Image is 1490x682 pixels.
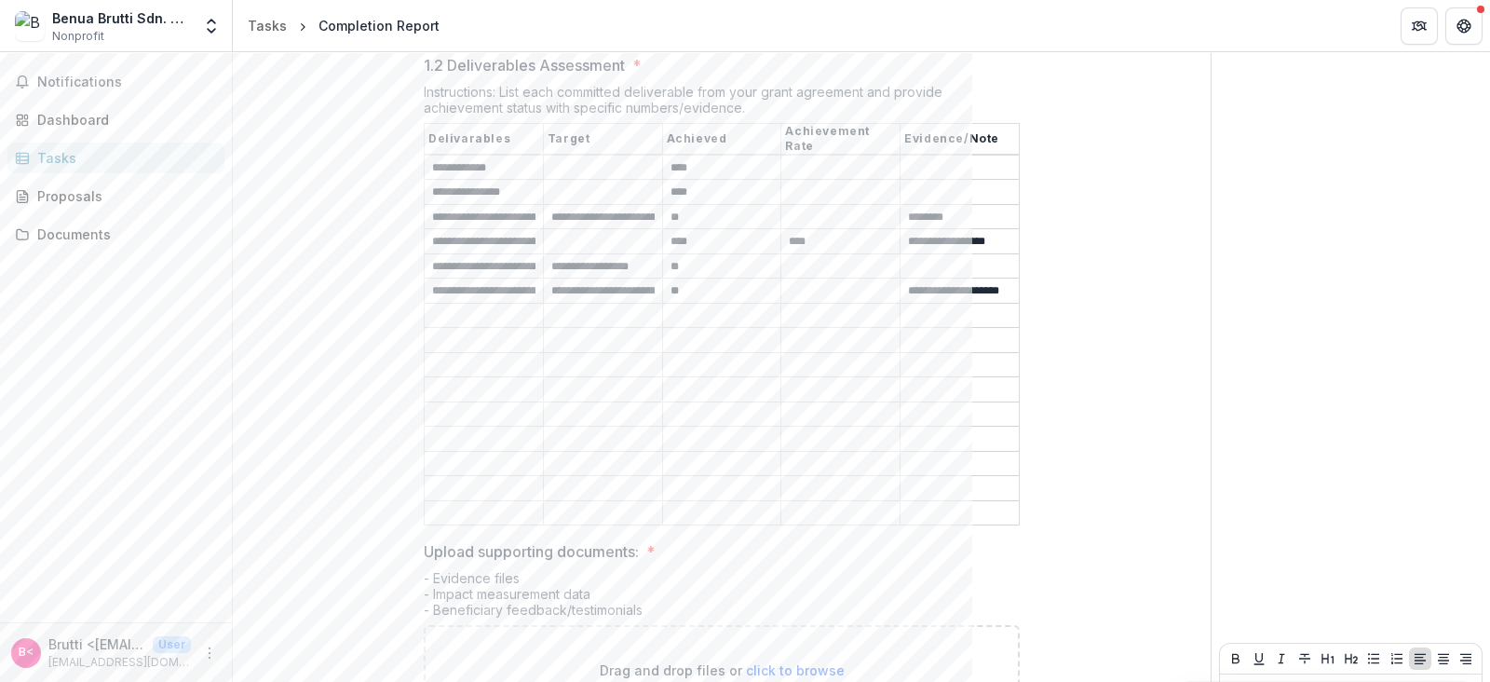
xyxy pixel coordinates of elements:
span: click to browse [746,662,845,678]
a: Documents [7,219,224,250]
button: Get Help [1445,7,1483,45]
p: Drag and drop files or [600,661,845,680]
p: [EMAIL_ADDRESS][DOMAIN_NAME] [48,654,191,671]
p: Upload supporting documents: [424,540,639,563]
div: Proposals [37,186,210,206]
p: Brutti <[EMAIL_ADDRESS][DOMAIN_NAME]> [48,634,145,654]
button: Bold [1225,648,1247,670]
th: Delivarables [425,123,544,155]
div: Completion Report [318,16,440,35]
button: More [198,642,221,664]
button: Strike [1294,648,1316,670]
img: Benua Brutti Sdn. Bhd. [15,11,45,41]
button: Partners [1401,7,1438,45]
span: Nonprofit [52,28,104,45]
a: Tasks [240,12,294,39]
th: Evidence/Note [901,123,1020,155]
p: User [153,636,191,653]
button: Bullet List [1362,648,1385,670]
div: Dashboard [37,110,210,130]
button: Heading 1 [1317,648,1339,670]
button: Align Right [1455,648,1477,670]
div: Instructions: List each committed deliverable from your grant agreement and provide achievement s... [424,84,1020,123]
button: Align Center [1432,648,1455,670]
div: - Evidence files - Impact measurement data - Beneficiary feedback/testimonials [424,570,1020,625]
a: Proposals [7,181,224,211]
div: Brutti <bruttibesi@gmail.com> [19,647,34,659]
th: Achieved [662,123,781,155]
th: Achievement Rate [781,123,901,155]
a: Tasks [7,143,224,173]
button: Ordered List [1386,648,1408,670]
div: Documents [37,225,210,244]
button: Underline [1248,648,1270,670]
button: Italicize [1270,648,1293,670]
button: Open entity switcher [198,7,224,45]
button: Align Left [1409,648,1431,670]
a: Dashboard [7,104,224,135]
button: Notifications [7,67,224,97]
button: Heading 2 [1340,648,1362,670]
div: Tasks [37,148,210,168]
p: 1.2 Deliverables Assessment [424,54,625,76]
div: Tasks [248,16,287,35]
nav: breadcrumb [240,12,447,39]
span: Notifications [37,75,217,90]
div: Benua Brutti Sdn. Bhd. [52,8,191,28]
th: Target [543,123,662,155]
